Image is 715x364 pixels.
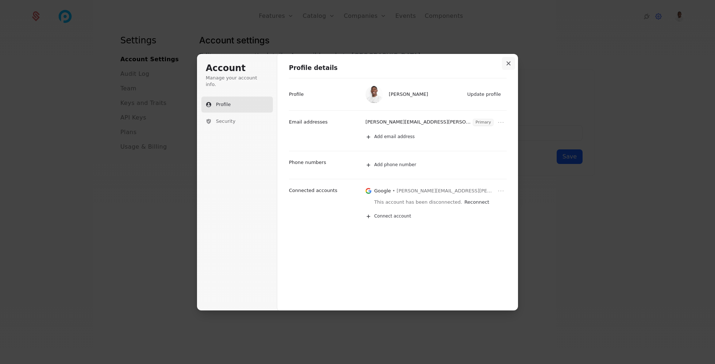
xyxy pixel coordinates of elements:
p: Connected accounts [289,187,337,194]
button: Update profile [464,89,505,100]
p: Phone numbers [289,159,326,166]
button: Open menu [496,187,505,195]
span: Security [216,118,235,125]
p: This account has been disconnected. [374,199,464,206]
button: Profile [201,97,273,113]
button: Add email address [362,129,515,145]
span: Profile [216,101,231,108]
span: [PERSON_NAME] [389,91,428,98]
img: Google [366,188,371,194]
button: Connect account [362,208,507,224]
button: Open menu [496,118,505,127]
span: Add phone number [374,162,416,168]
h1: Account [206,63,268,74]
span: • [PERSON_NAME][EMAIL_ADDRESS][PERSON_NAME] [393,188,494,194]
span: Add email address [374,134,415,140]
button: Add phone number [362,157,515,173]
img: LJ Durante [366,86,383,103]
p: Profile [289,91,304,98]
p: [PERSON_NAME][EMAIL_ADDRESS][PERSON_NAME] [366,119,472,126]
button: Security [201,113,273,129]
p: Manage your account info. [206,75,268,88]
p: Email addresses [289,119,328,125]
button: Reconnect [464,199,489,206]
h1: Profile details [289,64,507,73]
span: Connect account [374,214,411,219]
p: Google [374,188,391,194]
span: Primary [473,119,493,126]
button: Close modal [502,57,515,70]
